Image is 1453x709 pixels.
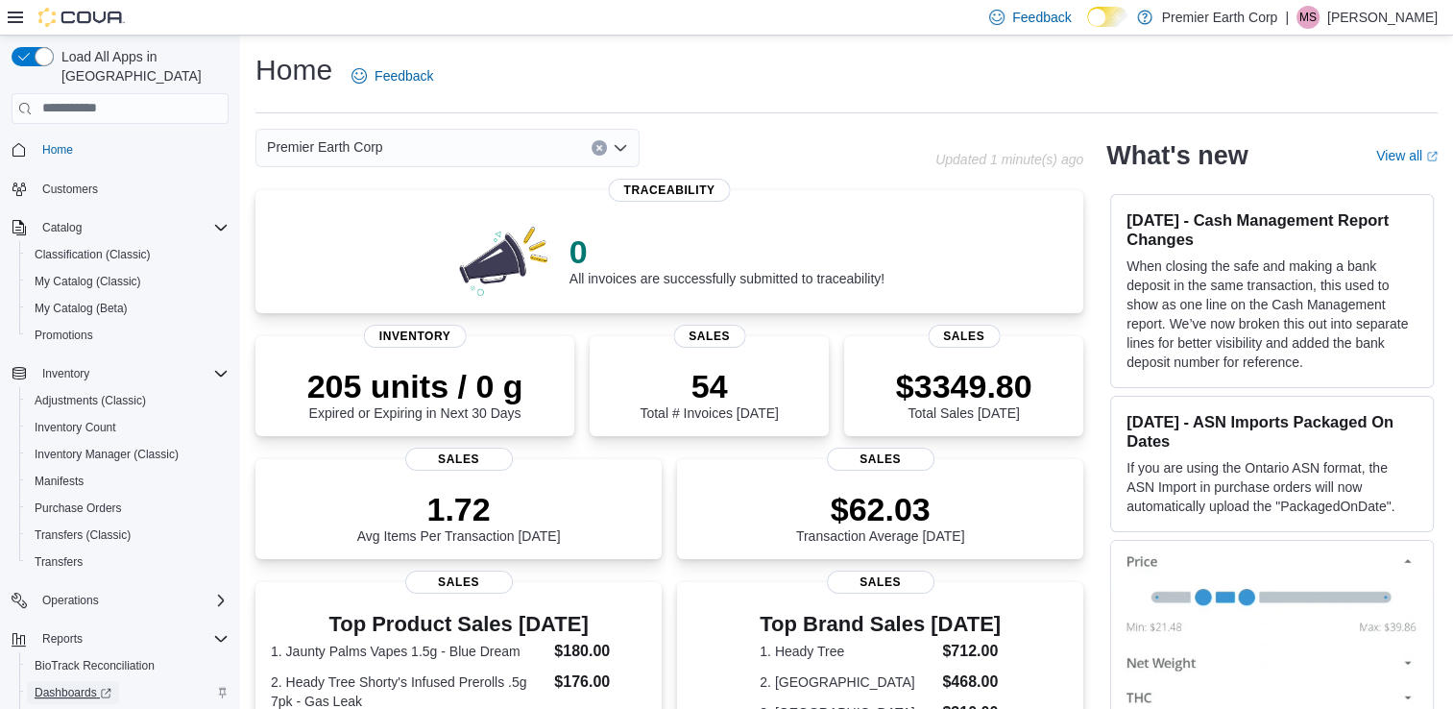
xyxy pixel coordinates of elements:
span: Catalog [42,220,82,235]
p: Updated 1 minute(s) ago [935,152,1083,167]
p: When closing the safe and making a bank deposit in the same transaction, this used to show as one... [1126,257,1417,372]
p: $3349.80 [896,367,1032,405]
span: MS [1299,6,1317,29]
span: Classification (Classic) [27,243,229,266]
span: Transfers [27,550,229,574]
a: Transfers (Classic) [27,524,138,547]
dd: $712.00 [942,640,1001,663]
span: Sales [827,571,934,594]
span: Operations [35,589,229,612]
span: Dashboards [35,685,111,700]
span: Feedback [1012,8,1071,27]
div: Mark Schlueter [1296,6,1320,29]
button: Inventory Count [19,414,236,441]
svg: External link [1426,151,1438,162]
a: Dashboards [19,679,236,706]
img: 0 [454,221,554,298]
a: Inventory Count [27,416,124,439]
p: $62.03 [796,490,965,528]
span: Feedback [375,66,433,86]
img: Cova [38,8,125,27]
button: Purchase Orders [19,495,236,522]
div: Total # Invoices [DATE] [640,367,778,421]
button: Operations [4,587,236,614]
p: 205 units / 0 g [307,367,523,405]
span: Traceability [609,179,731,202]
dt: 1. Heady Tree [760,642,934,661]
h3: [DATE] - ASN Imports Packaged On Dates [1126,412,1417,451]
button: Catalog [4,214,236,241]
span: Inventory Manager (Classic) [35,447,179,462]
button: Reports [35,627,90,650]
span: Customers [42,182,98,197]
p: | [1285,6,1289,29]
span: Dark Mode [1087,27,1088,28]
h2: What's new [1106,140,1247,171]
span: Sales [827,448,934,471]
span: BioTrack Reconciliation [27,654,229,677]
dd: $176.00 [554,671,646,694]
a: View allExternal link [1376,148,1438,163]
span: Sales [405,571,513,594]
span: Manifests [35,474,84,489]
a: Customers [35,178,106,201]
span: Transfers (Classic) [35,527,131,543]
p: 54 [640,367,778,405]
button: Inventory [4,360,236,387]
span: Sales [673,325,745,348]
div: All invoices are successfully submitted to traceability! [569,232,884,286]
button: Open list of options [613,140,628,156]
button: Customers [4,175,236,203]
span: Adjustments (Classic) [27,389,229,412]
span: Promotions [27,324,229,347]
p: 1.72 [357,490,561,528]
button: BioTrack Reconciliation [19,652,236,679]
span: Adjustments (Classic) [35,393,146,408]
span: Inventory [35,362,229,385]
span: Purchase Orders [27,497,229,520]
p: If you are using the Ontario ASN format, the ASN Import in purchase orders will now automatically... [1126,458,1417,516]
span: Inventory Count [27,416,229,439]
a: Transfers [27,550,90,574]
button: Reports [4,625,236,652]
a: BioTrack Reconciliation [27,654,162,677]
span: Inventory [364,325,467,348]
span: Reports [35,627,229,650]
span: Operations [42,593,99,608]
button: Home [4,135,236,163]
dd: $180.00 [554,640,646,663]
div: Expired or Expiring in Next 30 Days [307,367,523,421]
h3: [DATE] - Cash Management Report Changes [1126,210,1417,249]
span: Inventory Manager (Classic) [27,443,229,466]
a: Adjustments (Classic) [27,389,154,412]
span: Home [42,142,73,158]
span: My Catalog (Classic) [27,270,229,293]
p: [PERSON_NAME] [1327,6,1438,29]
button: Transfers (Classic) [19,522,236,549]
span: Transfers (Classic) [27,524,229,547]
span: Reports [42,631,83,647]
dt: 1. Jaunty Palms Vapes 1.5g - Blue Dream [271,642,546,661]
button: Inventory Manager (Classic) [19,441,236,468]
span: Inventory [42,366,89,381]
span: Customers [35,177,229,201]
a: Promotions [27,324,101,347]
span: Classification (Classic) [35,247,151,262]
span: Purchase Orders [35,501,122,516]
a: Classification (Classic) [27,243,158,266]
span: My Catalog (Beta) [27,297,229,320]
a: My Catalog (Beta) [27,297,135,320]
span: Manifests [27,470,229,493]
p: 0 [569,232,884,271]
p: Premier Earth Corp [1162,6,1278,29]
div: Total Sales [DATE] [896,367,1032,421]
button: Classification (Classic) [19,241,236,268]
span: My Catalog (Beta) [35,301,128,316]
span: Dashboards [27,681,229,704]
span: Catalog [35,216,229,239]
span: Transfers [35,554,83,570]
button: Operations [35,589,107,612]
button: My Catalog (Beta) [19,295,236,322]
a: Home [35,138,81,161]
span: Home [35,137,229,161]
